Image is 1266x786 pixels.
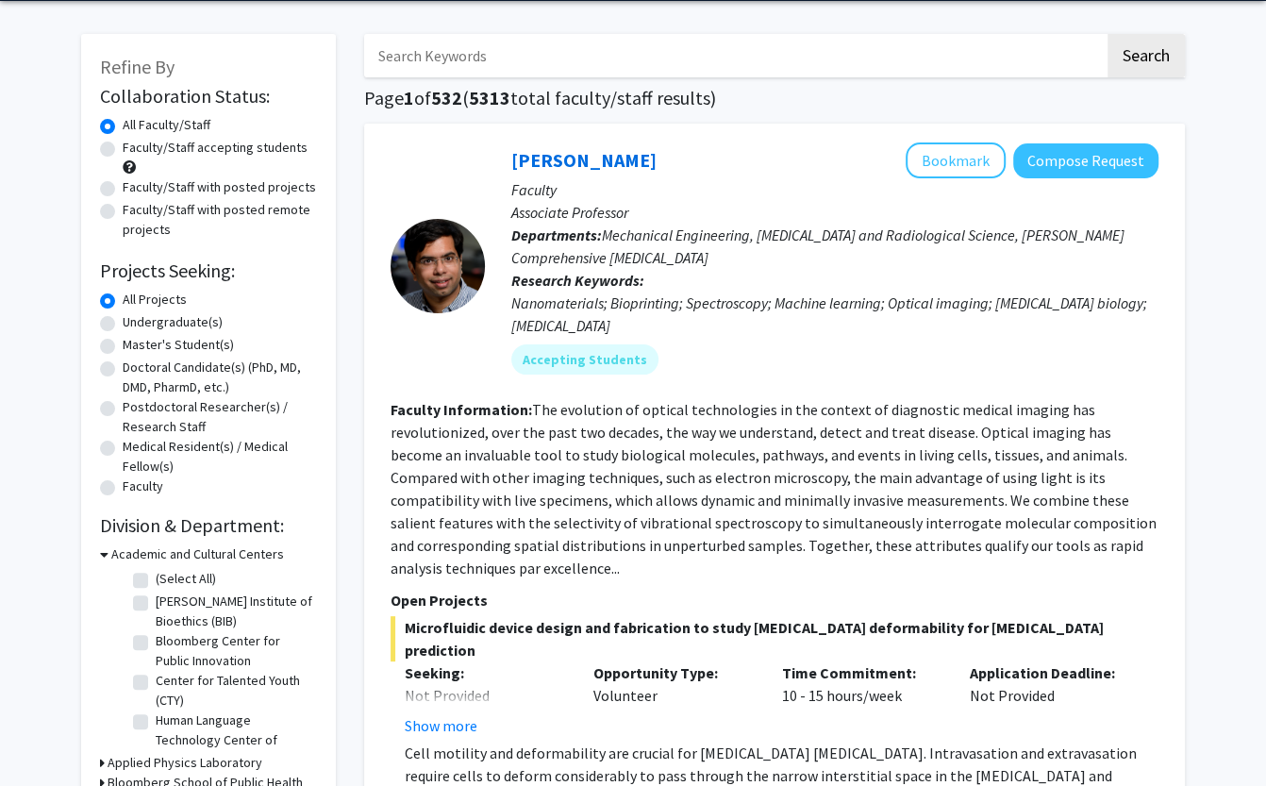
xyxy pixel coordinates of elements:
mat-chip: Accepting Students [511,344,658,375]
p: Open Projects [391,589,1158,611]
div: Not Provided [956,661,1144,737]
label: Center for Talented Youth (CTY) [156,671,312,711]
div: Nanomaterials; Bioprinting; Spectroscopy; Machine learning; Optical imaging; [MEDICAL_DATA] biolo... [511,292,1158,337]
span: Mechanical Engineering, [MEDICAL_DATA] and Radiological Science, [PERSON_NAME] Comprehensive [MED... [511,226,1124,267]
p: Associate Professor [511,201,1158,224]
span: 1 [404,86,414,109]
h2: Collaboration Status: [100,85,317,108]
b: Research Keywords: [511,271,644,290]
fg-read-more: The evolution of optical technologies in the context of diagnostic medical imaging has revolution... [391,400,1157,577]
button: Search [1108,34,1185,77]
button: Show more [405,714,477,737]
label: Bloomberg Center for Public Innovation [156,631,312,671]
b: Departments: [511,226,602,244]
button: Add Ishan Barman to Bookmarks [906,142,1006,178]
span: Microfluidic device design and fabrication to study [MEDICAL_DATA] deformability for [MEDICAL_DAT... [391,616,1158,661]
label: Faculty/Staff with posted remote projects [123,200,317,240]
span: Refine By [100,55,175,78]
label: Undergraduate(s) [123,312,223,332]
label: [PERSON_NAME] Institute of Bioethics (BIB) [156,592,312,631]
button: Compose Request to Ishan Barman [1013,143,1158,178]
p: Time Commitment: [782,661,942,684]
label: Human Language Technology Center of Excellence (HLTCOE) [156,711,312,770]
div: Volunteer [579,661,768,737]
iframe: Chat [14,701,80,772]
label: Faculty/Staff accepting students [123,138,308,158]
label: Master's Student(s) [123,335,234,355]
label: Medical Resident(s) / Medical Fellow(s) [123,437,317,477]
label: All Projects [123,290,187,309]
h3: Academic and Cultural Centers [111,544,284,564]
label: (Select All) [156,569,216,589]
h2: Division & Department: [100,514,317,537]
span: 5313 [469,86,510,109]
a: [PERSON_NAME] [511,148,657,172]
p: Opportunity Type: [593,661,754,684]
span: 532 [431,86,462,109]
div: Not Provided [405,684,565,707]
label: Doctoral Candidate(s) (PhD, MD, DMD, PharmD, etc.) [123,358,317,397]
h1: Page of ( total faculty/staff results) [364,87,1185,109]
div: 10 - 15 hours/week [768,661,957,737]
p: Faculty [511,178,1158,201]
label: Faculty [123,477,163,496]
label: Postdoctoral Researcher(s) / Research Staff [123,397,317,437]
input: Search Keywords [364,34,1105,77]
p: Seeking: [405,661,565,684]
h2: Projects Seeking: [100,259,317,282]
h3: Applied Physics Laboratory [108,753,262,773]
label: Faculty/Staff with posted projects [123,177,316,197]
b: Faculty Information: [391,400,532,419]
label: All Faculty/Staff [123,115,210,135]
p: Application Deadline: [970,661,1130,684]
